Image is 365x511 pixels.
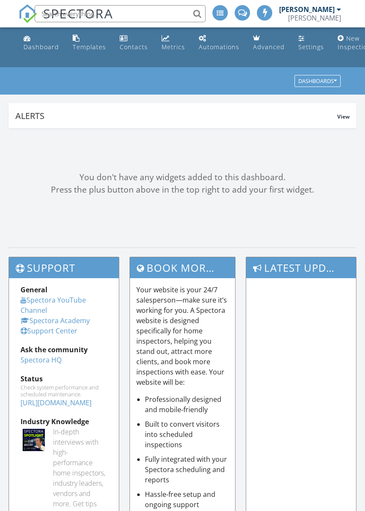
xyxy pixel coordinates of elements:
h3: Support [9,257,119,278]
a: Spectora HQ [21,355,62,365]
a: Settings [295,31,327,55]
a: Spectora Academy [21,316,90,325]
div: Dashboards [298,78,337,84]
li: Fully integrated with your Spectora scheduling and reports [145,454,228,485]
p: Your website is your 24/7 salesperson—make sure it’s working for you. A Spectora website is desig... [136,285,228,387]
img: Spectoraspolightmain [23,429,45,451]
div: Metrics [162,43,185,51]
div: Contacts [120,43,148,51]
div: Status [21,374,107,384]
input: Search everything... [35,5,206,22]
a: [URL][DOMAIN_NAME] [21,398,91,407]
a: Templates [69,31,109,55]
div: Settings [298,43,324,51]
a: Spectora YouTube Channel [21,295,86,315]
li: Professionally designed and mobile-friendly [145,394,228,415]
strong: General [21,285,47,294]
div: Press the plus button above in the top right to add your first widget. [9,184,356,196]
div: Templates [73,43,106,51]
div: Advanced [253,43,285,51]
a: Automations (Advanced) [195,31,243,55]
div: Industry Knowledge [21,416,107,427]
div: Ask the community [21,345,107,355]
div: [PERSON_NAME] [279,5,335,14]
h3: Book More Inspections [130,257,235,278]
a: Contacts [116,31,151,55]
div: Alerts [15,110,337,122]
div: Check system performance and scheduled maintenance. [21,384,107,398]
div: Dashboard [24,43,59,51]
button: Dashboards [294,75,341,87]
span: View [337,113,350,120]
a: Support Center [21,326,77,336]
a: Dashboard [20,31,62,55]
li: Built to convert visitors into scheduled inspections [145,419,228,450]
div: You don't have any widgets added to this dashboard. [9,171,356,184]
div: Automations [199,43,239,51]
div: Billy Cook [288,14,341,22]
a: Advanced [250,31,288,55]
a: Metrics [158,31,188,55]
img: The Best Home Inspection Software - Spectora [18,4,37,23]
h3: Latest Updates [246,257,356,278]
li: Hassle-free setup and ongoing support [145,489,228,510]
a: SPECTORA [18,12,113,30]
